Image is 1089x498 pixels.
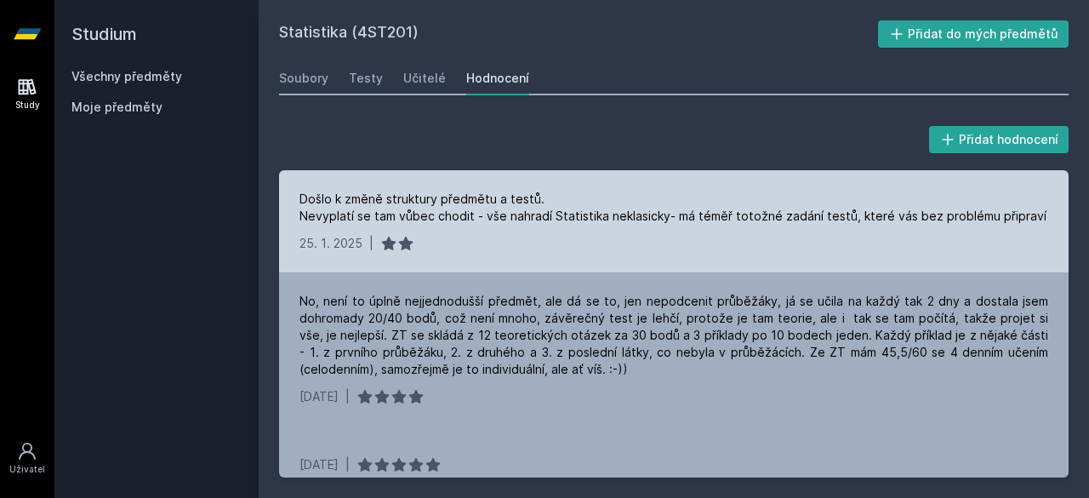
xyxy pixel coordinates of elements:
a: Hodnocení [466,61,529,95]
div: Uživatel [9,463,45,476]
a: Soubory [279,61,328,95]
a: Uživatel [3,432,51,484]
div: No, není to úplně nejjednodušší předmět, ale dá se to, jen nepodcenit průběžáky, já se učila na k... [299,293,1048,378]
div: Učitelé [403,70,446,87]
div: Study [15,99,40,112]
h2: Statistika (4ST201) [279,20,878,48]
a: Testy [349,61,383,95]
div: [DATE] [299,388,339,405]
div: Došlo k změně struktury předmětu a testů. Nevyplatí se tam vůbec chodit - vše nahradí Statistika ... [299,191,1046,225]
button: Přidat hodnocení [929,126,1069,153]
a: Study [3,68,51,120]
span: Moje předměty [71,99,162,116]
button: Přidat do mých předmětů [878,20,1069,48]
div: [DATE] [299,456,339,473]
div: Soubory [279,70,328,87]
div: Testy [349,70,383,87]
a: Všechny předměty [71,69,182,83]
div: | [345,388,350,405]
div: 25. 1. 2025 [299,235,362,252]
a: Učitelé [403,61,446,95]
div: | [345,456,350,473]
div: | [369,235,373,252]
div: Hodnocení [466,70,529,87]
